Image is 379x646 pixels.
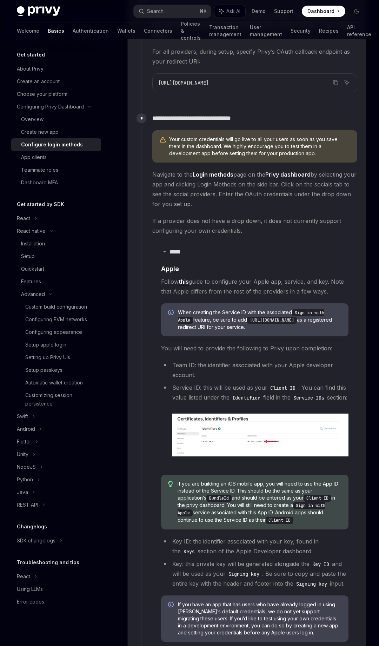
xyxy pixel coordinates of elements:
[11,250,101,263] a: Setup
[73,22,109,39] a: Authentication
[11,313,101,326] a: Configuring EVM networks
[21,115,44,124] div: Overview
[209,22,241,39] a: Transaction management
[11,113,101,126] a: Overview
[25,378,83,387] div: Automatic wallet creation
[347,22,371,39] a: API reference
[193,171,233,178] strong: Login methods
[252,8,266,15] a: Demo
[11,338,101,351] a: Setup apple login
[11,301,101,313] a: Custom build configuration
[17,214,30,223] div: React
[134,5,211,18] button: Search...⌘K
[152,216,357,236] span: If a provider does not have a drop down, it does not currently support configuring your own crede...
[310,560,332,568] code: Key ID
[17,536,55,545] div: SDK changelogs
[17,227,46,235] div: React native
[11,75,101,88] a: Create an account
[17,501,38,509] div: REST API
[206,495,232,502] code: BundleId
[25,353,70,362] div: Setting up Privy UIs
[250,22,282,39] a: User management
[147,7,167,15] div: Search...
[11,351,101,364] a: Setting up Privy UIs
[247,317,297,324] code: [URL][DOMAIN_NAME]
[152,170,357,209] span: Navigate to the page on the by selecting your app and clicking Login Methods on the side bar. Cli...
[168,481,173,487] svg: Tip
[11,237,101,250] a: Installation
[178,309,324,324] code: Sign in with Apple
[21,178,58,187] div: Dashboard MFA
[17,522,47,531] h5: Changelogs
[11,176,101,189] a: Dashboard MFA
[25,366,62,374] div: Setup passkeys
[21,252,35,261] div: Setup
[17,103,84,111] div: Configuring Privy Dashboard
[21,166,58,174] div: Teammate roles
[11,138,101,151] a: Configure login methods
[152,47,357,66] span: For all providers, during setup, specify Privy’s OAuth callback endpoint as your redirect URI:
[17,463,36,471] div: NodeJS
[159,137,166,144] svg: Warning
[17,90,67,98] div: Choose your platform
[11,583,101,595] a: Using LLMs
[48,22,64,39] a: Basics
[11,364,101,376] a: Setup passkeys
[161,536,348,556] li: Key ID: the identifier associated with your key, found in the section of the Apple Developer dash...
[161,277,348,296] span: Follow guide to configure your Apple app, service, and key. Note that Apple differs from the rest...
[17,450,28,459] div: Unity
[304,495,331,502] code: Client ID
[178,502,325,516] code: Sign in with Apple
[11,326,101,338] a: Configuring appearance
[168,310,175,317] svg: Info
[21,128,59,136] div: Create new app
[168,602,175,609] svg: Info
[291,22,311,39] a: Security
[158,80,209,86] span: [URL][DOMAIN_NAME]
[11,595,101,608] a: Error codes
[17,585,43,593] div: Using LLMs
[178,480,341,524] span: If you are building an iOS mobile app, you will need to use the App ID instead of the Service ID....
[11,389,101,410] a: Customizing session persistence
[17,425,35,433] div: Android
[265,171,311,178] a: Privy dashboard
[17,488,28,496] div: Java
[319,22,339,39] a: Recipes
[169,136,350,157] span: Your custom credentials will go live to all your users as soon as you save them in the dashboard....
[117,22,135,39] a: Wallets
[17,572,30,581] div: React
[179,278,189,285] a: this
[161,559,348,588] li: Key: this private key will be generated alongside the and will be used as your . Be sure to copy ...
[351,6,362,17] button: Toggle dark mode
[226,570,262,578] code: Signing key
[11,263,101,275] a: Quickstart
[21,140,83,149] div: Configure login methods
[17,437,31,446] div: Flutter
[342,78,351,87] button: Ask AI
[331,78,340,87] button: Copy the contents from the code block
[25,315,87,324] div: Configuring EVM networks
[25,341,66,349] div: Setup apple login
[17,558,79,567] h5: Troubleshooting and tips
[17,51,45,59] h5: Get started
[11,62,101,75] a: About Privy
[161,383,348,468] li: Service ID: this will be used as your . You can find this value listed under the field in the sec...
[17,200,64,209] h5: Get started by SDK
[25,391,97,408] div: Customizing session persistence
[21,239,45,248] div: Installation
[302,6,345,17] a: Dashboard
[161,360,348,380] li: Team ID: the identifier associated with your Apple developer account.
[25,303,87,311] div: Custom build configuration
[25,328,82,336] div: Configuring appearance
[21,277,41,286] div: Features
[17,65,44,73] div: About Privy
[181,22,201,39] a: Policies & controls
[266,517,293,524] code: Client ID
[11,126,101,138] a: Create new app
[11,275,101,288] a: Features
[274,8,293,15] a: Support
[267,384,298,392] code: Client ID
[11,151,101,164] a: App clients
[230,394,263,402] code: Identifier
[17,475,33,484] div: Python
